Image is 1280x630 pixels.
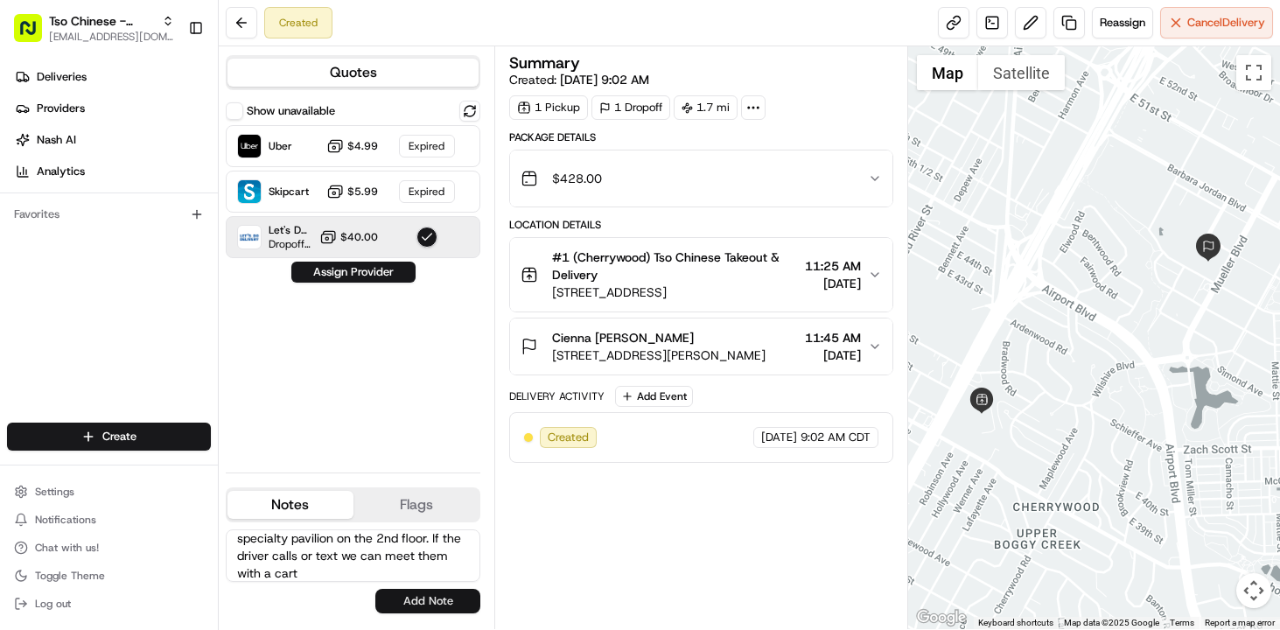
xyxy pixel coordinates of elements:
[7,591,211,616] button: Log out
[238,226,261,248] img: Let's Do Delivery
[7,423,211,451] button: Create
[509,55,580,71] h3: Summary
[375,589,480,613] button: Add Note
[35,254,134,271] span: Knowledge Base
[1187,15,1265,31] span: Cancel Delivery
[7,535,211,560] button: Chat with us!
[913,606,970,629] a: Open this area in Google Maps (opens a new window)
[399,135,455,157] div: Expired
[347,185,378,199] span: $5.99
[35,541,99,555] span: Chat with us!
[269,237,312,251] span: Dropoff ETA -
[1236,573,1271,608] button: Map camera controls
[49,30,174,44] button: [EMAIL_ADDRESS][DOMAIN_NAME]
[761,430,797,445] span: [DATE]
[552,346,766,364] span: [STREET_ADDRESS][PERSON_NAME]
[37,164,85,179] span: Analytics
[801,430,871,445] span: 9:02 AM CDT
[7,63,218,91] a: Deliveries
[1170,618,1194,627] a: Terms
[45,113,289,131] input: Clear
[805,275,861,292] span: [DATE]
[552,283,798,301] span: [STREET_ADDRESS]
[7,94,218,122] a: Providers
[37,132,76,148] span: Nash AI
[319,228,378,246] button: $40.00
[174,297,212,310] span: Pylon
[165,254,281,271] span: API Documentation
[7,157,218,185] a: Analytics
[510,238,892,311] button: #1 (Cherrywood) Tso Chinese Takeout & Delivery[STREET_ADDRESS]11:25 AM[DATE]
[1100,15,1145,31] span: Reassign
[548,430,589,445] span: Created
[1236,55,1271,90] button: Toggle fullscreen view
[1205,618,1275,627] a: Report a map error
[7,479,211,504] button: Settings
[674,95,738,120] div: 1.7 mi
[35,597,71,611] span: Log out
[7,200,211,228] div: Favorites
[17,17,52,52] img: Nash
[805,329,861,346] span: 11:45 AM
[509,218,893,232] div: Location Details
[509,389,605,403] div: Delivery Activity
[615,386,693,407] button: Add Event
[560,72,649,87] span: [DATE] 9:02 AM
[102,429,136,444] span: Create
[123,296,212,310] a: Powered byPylon
[913,606,970,629] img: Google
[399,180,455,203] div: Expired
[141,247,288,278] a: 💻API Documentation
[227,491,353,519] button: Notes
[49,12,155,30] button: Tso Chinese - Catering
[35,513,96,527] span: Notifications
[37,101,85,116] span: Providers
[269,139,292,153] span: Uber
[7,126,218,154] a: Nash AI
[17,167,49,199] img: 1736555255976-a54dd68f-1ca7-489b-9aae-adbdc363a1c4
[552,329,694,346] span: Cienna [PERSON_NAME]
[509,130,893,144] div: Package Details
[591,95,670,120] div: 1 Dropoff
[326,137,378,155] button: $4.99
[269,185,309,199] span: Skipcart
[552,248,798,283] span: #1 (Cherrywood) Tso Chinese Takeout & Delivery
[509,71,649,88] span: Created:
[59,185,221,199] div: We're available if you need us!
[297,172,318,193] button: Start new chat
[238,135,261,157] img: Uber
[7,507,211,532] button: Notifications
[7,7,181,49] button: Tso Chinese - Catering[EMAIL_ADDRESS][DOMAIN_NAME]
[10,247,141,278] a: 📗Knowledge Base
[17,70,318,98] p: Welcome 👋
[805,346,861,364] span: [DATE]
[17,255,31,269] div: 📗
[347,139,378,153] span: $4.99
[226,529,480,582] textarea: My phone number is [PHONE_NUMBER] contact Cienna. We are located in the specialty pavilion on the...
[509,95,588,120] div: 1 Pickup
[291,262,416,283] button: Assign Provider
[148,255,162,269] div: 💻
[978,617,1053,629] button: Keyboard shortcuts
[1064,618,1159,627] span: Map data ©2025 Google
[978,55,1065,90] button: Show satellite imagery
[227,59,479,87] button: Quotes
[1160,7,1273,38] button: CancelDelivery
[510,150,892,206] button: $428.00
[340,230,378,244] span: $40.00
[238,180,261,203] img: Skipcart
[510,318,892,374] button: Cienna [PERSON_NAME][STREET_ADDRESS][PERSON_NAME]11:45 AM[DATE]
[59,167,287,185] div: Start new chat
[37,69,87,85] span: Deliveries
[35,569,105,583] span: Toggle Theme
[917,55,978,90] button: Show street map
[35,485,74,499] span: Settings
[353,491,479,519] button: Flags
[1092,7,1153,38] button: Reassign
[7,563,211,588] button: Toggle Theme
[247,103,335,119] label: Show unavailable
[552,170,602,187] span: $428.00
[805,257,861,275] span: 11:25 AM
